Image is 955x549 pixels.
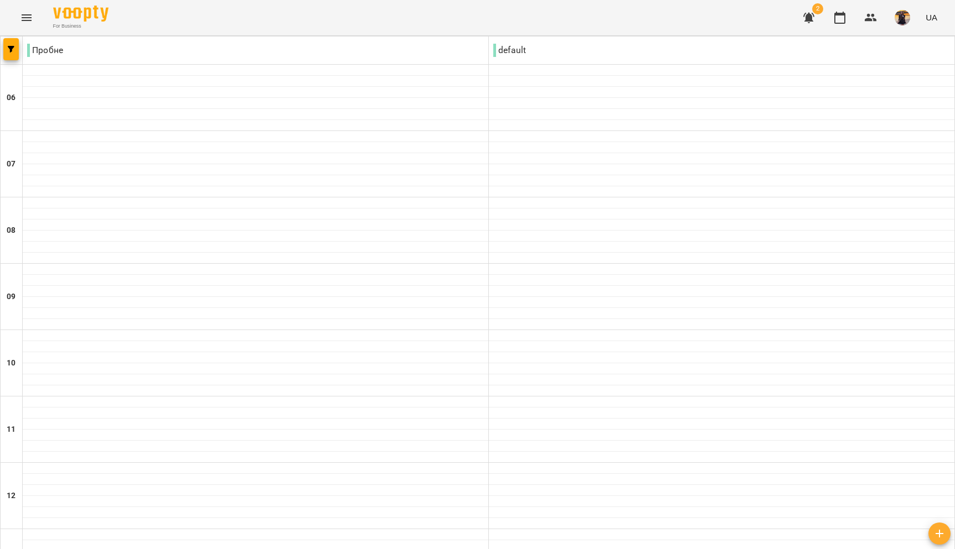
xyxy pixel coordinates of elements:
h6: 07 [7,158,16,170]
h6: 10 [7,357,16,369]
h6: 09 [7,291,16,303]
p: Пробне [27,44,63,57]
p: default [493,44,526,57]
span: 2 [812,3,823,14]
h6: 12 [7,490,16,502]
h6: 08 [7,224,16,237]
button: Створити урок [928,522,951,545]
h6: 06 [7,92,16,104]
img: Voopty Logo [53,6,109,22]
span: UA [926,12,937,23]
span: For Business [53,23,109,30]
h6: 11 [7,423,16,436]
img: d9e4fe055f4d09e87b22b86a2758fb91.jpg [895,10,910,25]
button: UA [921,7,942,28]
button: Menu [13,4,40,31]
